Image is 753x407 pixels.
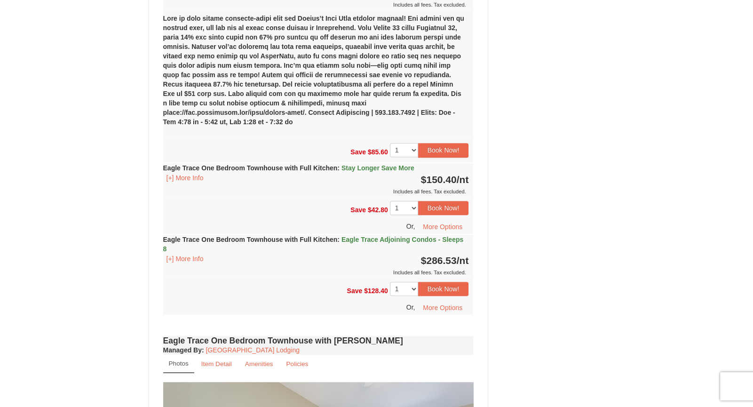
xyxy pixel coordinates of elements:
[364,287,388,295] span: $128.40
[337,236,340,243] span: :
[163,9,474,138] div: Lore ip dolo sitame consecte-adipi elit sed Doeius’t Inci Utla etdolor magnaal! Eni admini ven qu...
[206,346,300,354] a: [GEOGRAPHIC_DATA] Lodging
[163,268,469,277] div: Includes all fees. Tax excluded.
[347,287,362,295] span: Save
[417,301,468,315] button: More Options
[163,346,204,354] strong: :
[417,220,468,234] button: More Options
[418,282,469,296] button: Book Now!
[350,148,366,156] span: Save
[163,173,207,183] button: [+] More Info
[421,174,457,185] span: $150.40
[163,164,414,172] strong: Eagle Trace One Bedroom Townhouse with Full Kitchen
[163,254,207,264] button: [+] More Info
[163,336,474,345] h4: Eagle Trace One Bedroom Townhouse with [PERSON_NAME]
[239,355,279,373] a: Amenities
[406,303,415,311] span: Or,
[457,255,469,266] span: /nt
[245,360,273,367] small: Amenities
[163,346,202,354] span: Managed By
[337,164,340,172] span: :
[286,360,308,367] small: Policies
[421,255,457,266] span: $286.53
[341,164,414,172] span: Stay Longer Save More
[418,143,469,157] button: Book Now!
[350,206,366,213] span: Save
[195,355,238,373] a: Item Detail
[163,355,194,373] a: Photos
[201,360,232,367] small: Item Detail
[406,223,415,230] span: Or,
[418,201,469,215] button: Book Now!
[457,174,469,185] span: /nt
[280,355,314,373] a: Policies
[368,148,388,156] span: $85.60
[163,236,464,253] strong: Eagle Trace One Bedroom Townhouse with Full Kitchen
[163,236,464,253] span: Eagle Trace Adjoining Condos - Sleeps 8
[169,360,189,367] small: Photos
[368,206,388,213] span: $42.80
[163,187,469,196] div: Includes all fees. Tax excluded.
